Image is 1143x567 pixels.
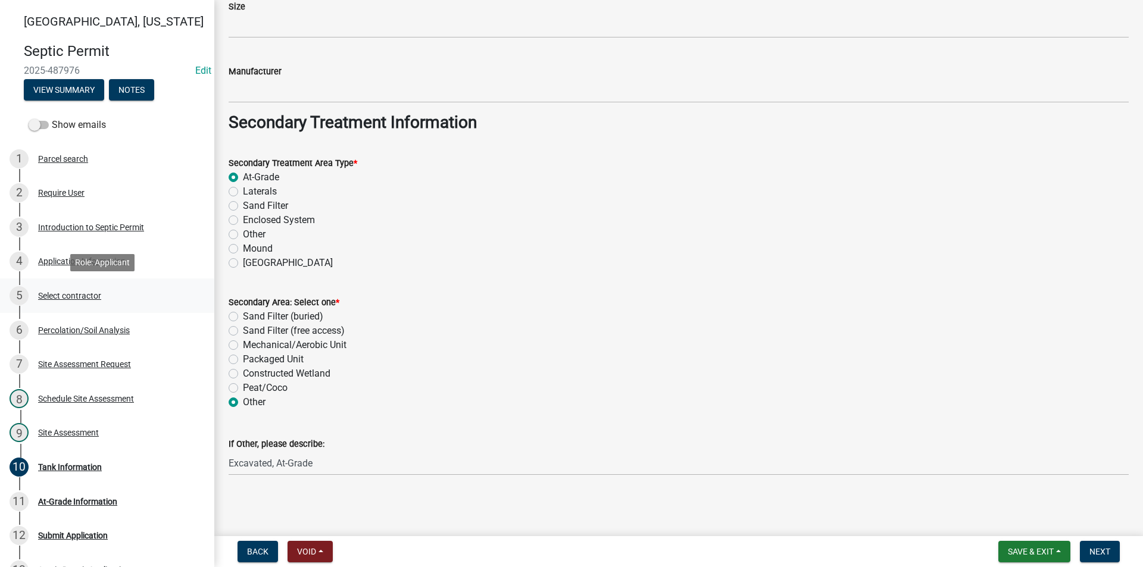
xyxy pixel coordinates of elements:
[10,423,29,442] div: 9
[38,360,131,368] div: Site Assessment Request
[243,213,315,227] label: Enclosed System
[243,199,288,213] label: Sand Filter
[243,395,266,409] label: Other
[10,149,29,168] div: 1
[998,541,1070,562] button: Save & Exit
[1080,541,1120,562] button: Next
[10,218,29,237] div: 3
[109,86,154,95] wm-modal-confirm: Notes
[38,257,126,265] div: Application Information
[288,541,333,562] button: Void
[229,112,477,132] strong: Secondary Treatment Information
[38,497,117,506] div: At-Grade Information
[243,366,330,381] label: Constructed Wetland
[38,223,144,231] div: Introduction to Septic Permit
[38,326,130,334] div: Percolation/Soil Analysis
[243,242,273,256] label: Mound
[243,184,277,199] label: Laterals
[38,428,99,437] div: Site Assessment
[38,292,101,300] div: Select contractor
[243,227,266,242] label: Other
[38,155,88,163] div: Parcel search
[24,43,205,60] h4: Septic Permit
[10,286,29,305] div: 5
[24,86,104,95] wm-modal-confirm: Summary
[10,321,29,340] div: 6
[38,531,108,540] div: Submit Application
[195,65,211,76] wm-modal-confirm: Edit Application Number
[10,252,29,271] div: 4
[229,68,282,76] label: Manufacturer
[297,547,316,556] span: Void
[243,324,345,338] label: Sand Filter (free access)
[29,118,106,132] label: Show emails
[243,256,333,270] label: [GEOGRAPHIC_DATA]
[1089,547,1110,556] span: Next
[238,541,278,562] button: Back
[229,440,324,449] label: If Other, please describe:
[38,189,85,197] div: Require User
[70,254,135,271] div: Role: Applicant
[229,159,357,168] label: Secondary Treatment Area Type
[10,183,29,202] div: 2
[243,309,323,324] label: Sand Filter (buried)
[243,170,279,184] label: At-Grade
[24,65,190,76] span: 2025-487976
[243,352,304,366] label: Packaged Unit
[10,492,29,511] div: 11
[247,547,268,556] span: Back
[229,3,245,11] label: Size
[243,381,288,395] label: Peat/Coco
[10,389,29,408] div: 8
[229,299,339,307] label: Secondary Area: Select one
[24,14,204,29] span: [GEOGRAPHIC_DATA], [US_STATE]
[24,79,104,101] button: View Summary
[10,355,29,374] div: 7
[10,458,29,477] div: 10
[38,394,134,403] div: Schedule Site Assessment
[243,338,346,352] label: Mechanical/Aerobic Unit
[109,79,154,101] button: Notes
[195,65,211,76] a: Edit
[10,526,29,545] div: 12
[1008,547,1054,556] span: Save & Exit
[38,463,102,471] div: Tank Information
